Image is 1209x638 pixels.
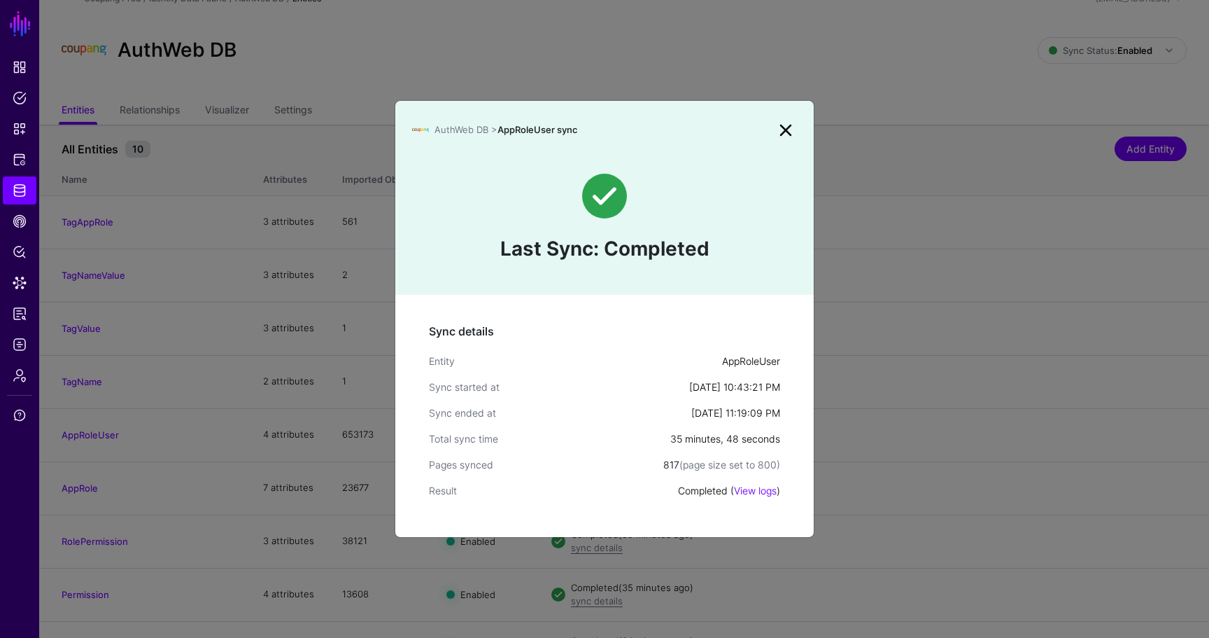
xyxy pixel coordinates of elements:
[429,323,780,340] h5: Sync details
[663,457,780,472] div: 817
[691,405,780,420] div: [DATE] 11:19:09 PM
[679,459,780,471] span: (page size set to 800)
[689,380,780,394] div: [DATE] 10:43:21 PM
[412,235,797,263] h4: Last Sync: Completed
[678,483,780,498] div: Completed ( )
[429,354,722,368] div: Entity
[434,125,775,136] h3: AppRoleUser sync
[722,354,780,368] div: AppRoleUser
[434,124,497,135] span: AuthWeb DB >
[429,431,670,446] div: Total sync time
[412,122,429,139] img: svg+xml;base64,PHN2ZyBpZD0iTG9nbyIgeG1sbnM9Imh0dHA6Ly93d3cudzMub3JnLzIwMDAvc3ZnIiB3aWR0aD0iMTIxLj...
[429,483,678,498] div: Result
[670,431,780,446] div: 35 minutes, 48 seconds
[429,380,689,394] div: Sync started at
[429,457,663,472] div: Pages synced
[429,405,691,420] div: Sync ended at
[734,485,777,497] a: View logs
